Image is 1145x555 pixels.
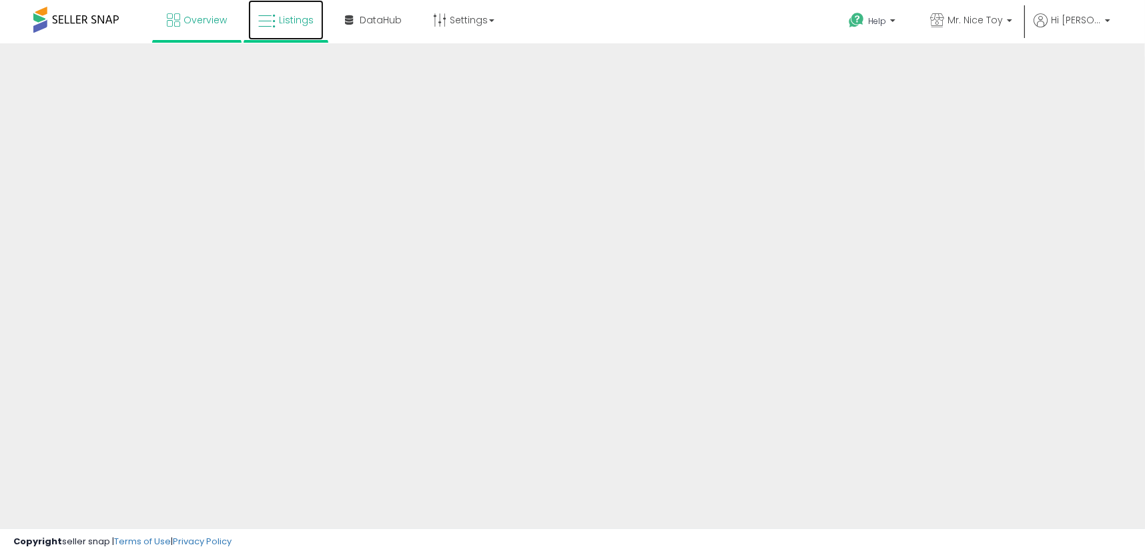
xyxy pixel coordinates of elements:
[13,535,62,548] strong: Copyright
[173,535,232,548] a: Privacy Policy
[1051,13,1101,27] span: Hi [PERSON_NAME]
[1034,13,1110,43] a: Hi [PERSON_NAME]
[279,13,314,27] span: Listings
[114,535,171,548] a: Terms of Use
[838,2,909,43] a: Help
[868,15,886,27] span: Help
[360,13,402,27] span: DataHub
[848,12,865,29] i: Get Help
[13,536,232,548] div: seller snap | |
[183,13,227,27] span: Overview
[947,13,1003,27] span: Mr. Nice Toy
